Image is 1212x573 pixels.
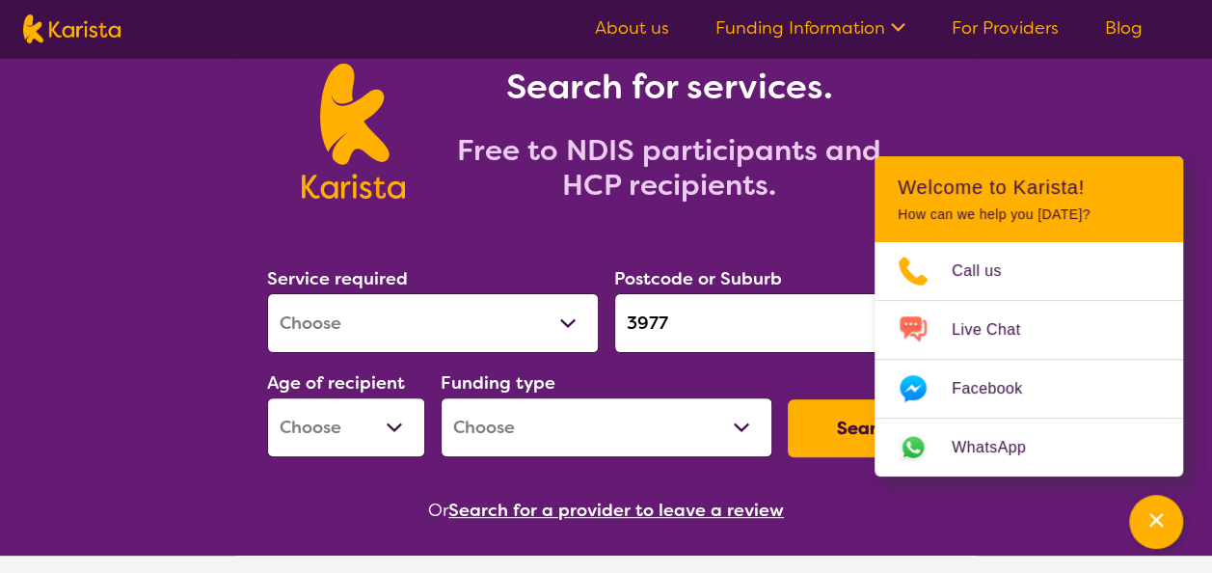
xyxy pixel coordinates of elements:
a: Web link opens in a new tab. [875,419,1183,477]
p: How can we help you [DATE]? [898,206,1160,223]
span: Or [428,496,448,525]
span: WhatsApp [952,433,1049,462]
span: Live Chat [952,315,1043,344]
button: Search for a provider to leave a review [448,496,784,525]
h2: Welcome to Karista! [898,176,1160,199]
h1: Search for services. [428,64,910,110]
button: Search [788,399,946,457]
a: Blog [1105,16,1143,40]
a: For Providers [952,16,1059,40]
img: Karista logo [23,14,121,43]
label: Age of recipient [267,371,405,395]
span: Facebook [952,374,1045,403]
label: Postcode or Suburb [614,267,782,290]
input: Type [614,293,946,353]
button: Channel Menu [1129,495,1183,549]
a: Funding Information [715,16,905,40]
div: Channel Menu [875,156,1183,477]
img: Karista logo [302,64,405,199]
a: About us [595,16,669,40]
label: Service required [267,267,408,290]
label: Funding type [441,371,555,395]
h2: Free to NDIS participants and HCP recipients. [428,133,910,203]
ul: Choose channel [875,242,1183,477]
span: Call us [952,257,1025,286]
